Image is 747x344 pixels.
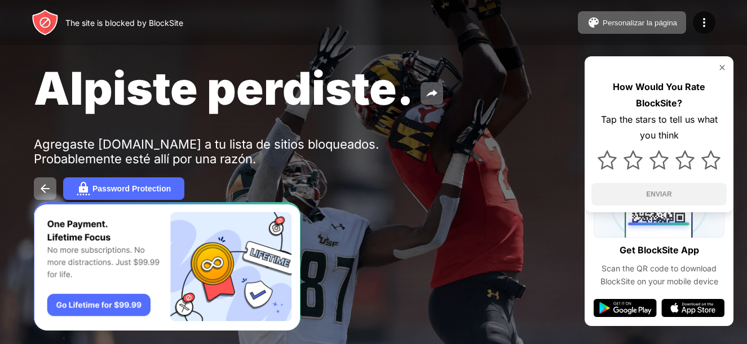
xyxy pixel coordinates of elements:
img: star.svg [624,150,643,169]
img: header-logo.svg [32,9,59,36]
img: app-store.svg [661,299,724,317]
img: star.svg [649,150,669,169]
img: rate-us-close.svg [718,63,727,72]
img: star.svg [598,150,617,169]
button: Personalizar la página [578,11,686,34]
span: Alpiste perdiste. [34,61,414,115]
div: Personalizar la página [603,19,677,27]
img: google-play.svg [594,299,657,317]
img: star.svg [675,150,695,169]
img: password.svg [77,182,90,195]
img: pallet.svg [587,16,600,29]
img: menu-icon.svg [697,16,711,29]
div: Password Protection [92,184,171,193]
button: Password Protection [63,177,184,200]
button: ENVIAR [591,183,727,205]
div: Agregaste [DOMAIN_NAME] a tu lista de sitios bloqueados. Probablemente esté allí por una razón. [34,137,382,166]
div: The site is blocked by BlockSite [65,18,183,28]
img: star.svg [701,150,721,169]
img: back.svg [38,182,52,195]
div: Scan the QR code to download BlockSite on your mobile device [594,262,724,288]
img: share.svg [425,87,439,100]
div: How Would You Rate BlockSite? [591,79,727,111]
div: Tap the stars to tell us what you think [591,111,727,144]
iframe: Banner [34,202,300,331]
